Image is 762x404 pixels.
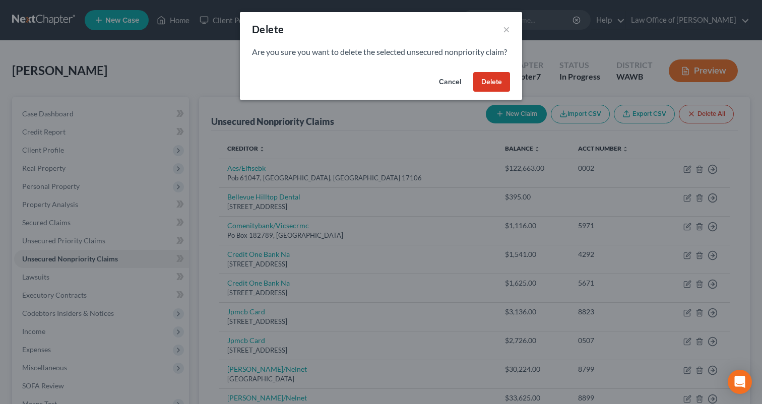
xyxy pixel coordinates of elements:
[503,23,510,35] button: ×
[431,72,469,92] button: Cancel
[252,22,284,36] div: Delete
[473,72,510,92] button: Delete
[728,370,752,394] div: Open Intercom Messenger
[252,46,510,58] p: Are you sure you want to delete the selected unsecured nonpriority claim?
